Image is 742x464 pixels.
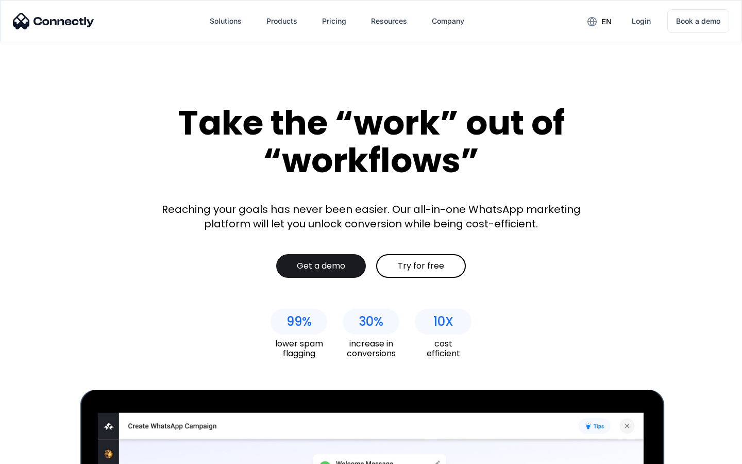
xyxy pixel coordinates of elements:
[433,314,453,329] div: 10X
[376,254,466,278] a: Try for free
[258,9,306,34] div: Products
[424,9,473,34] div: Company
[371,14,407,28] div: Resources
[276,254,366,278] a: Get a demo
[210,14,242,28] div: Solutions
[286,314,312,329] div: 99%
[667,9,729,33] a: Book a demo
[139,104,603,179] div: Take the “work” out of “workflows”
[579,13,619,29] div: en
[601,14,612,29] div: en
[363,9,415,34] div: Resources
[432,14,464,28] div: Company
[314,9,355,34] a: Pricing
[322,14,346,28] div: Pricing
[21,446,62,460] ul: Language list
[398,261,444,271] div: Try for free
[359,314,383,329] div: 30%
[297,261,345,271] div: Get a demo
[10,446,62,460] aside: Language selected: English
[201,9,250,34] div: Solutions
[632,14,651,28] div: Login
[343,339,399,358] div: increase in conversions
[271,339,327,358] div: lower spam flagging
[623,9,659,34] a: Login
[13,13,94,29] img: Connectly Logo
[155,202,587,231] div: Reaching your goals has never been easier. Our all-in-one WhatsApp marketing platform will let yo...
[415,339,471,358] div: cost efficient
[266,14,297,28] div: Products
